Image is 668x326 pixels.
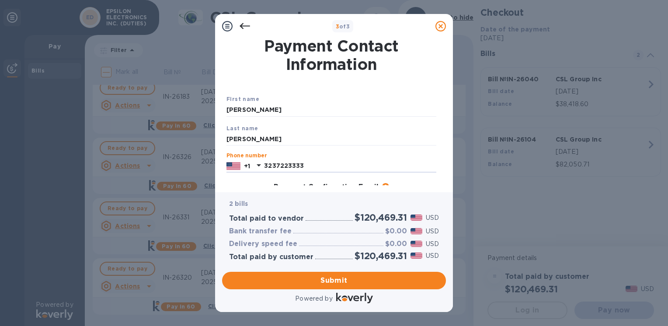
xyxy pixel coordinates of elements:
[295,294,332,303] p: Powered by
[222,272,446,289] button: Submit
[336,293,373,303] img: Logo
[336,23,350,30] b: of 3
[229,275,439,286] span: Submit
[226,153,267,159] label: Phone number
[226,125,258,132] b: Last name
[426,213,439,222] p: USD
[226,132,436,146] input: Enter your last name
[426,227,439,236] p: USD
[355,250,407,261] h2: $120,469.31
[426,239,439,249] p: USD
[226,37,436,73] h1: Payment Contact Information
[411,253,422,259] img: USD
[411,241,422,247] img: USD
[355,212,407,223] h2: $120,469.31
[385,240,407,248] h3: $0.00
[385,227,407,236] h3: $0.00
[226,96,259,102] b: First name
[229,215,304,223] h3: Total paid to vendor
[229,227,292,236] h3: Bank transfer fee
[229,253,313,261] h3: Total paid by customer
[411,215,422,221] img: USD
[229,200,248,207] b: 2 bills
[274,183,379,191] h3: Payment Confirmation Email
[244,162,250,170] p: +1
[411,228,422,234] img: USD
[426,251,439,260] p: USD
[336,23,339,30] span: 3
[229,240,297,248] h3: Delivery speed fee
[264,160,436,173] input: Enter your phone number
[226,161,240,171] img: US
[226,104,436,117] input: Enter your first name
